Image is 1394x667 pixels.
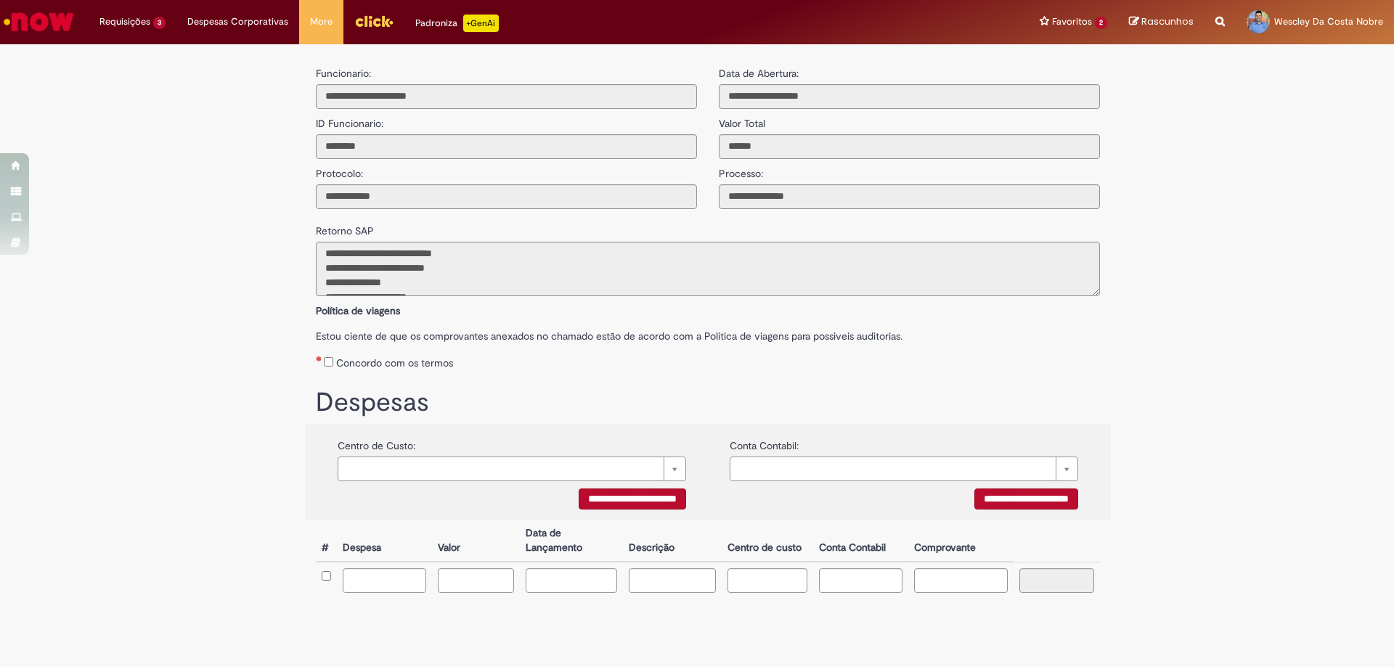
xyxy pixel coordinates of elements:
[463,15,499,32] p: +GenAi
[520,520,623,562] th: Data de Lançamento
[99,15,150,29] span: Requisições
[1141,15,1194,28] span: Rascunhos
[187,15,288,29] span: Despesas Corporativas
[316,322,1100,343] label: Estou ciente de que os comprovantes anexados no chamado estão de acordo com a Politica de viagens...
[719,159,763,181] label: Processo:
[1052,15,1092,29] span: Favoritos
[719,66,799,81] label: Data de Abertura:
[730,431,799,453] label: Conta Contabil:
[153,17,166,29] span: 3
[316,159,363,181] label: Protocolo:
[623,520,722,562] th: Descrição
[316,304,400,317] b: Política de viagens
[316,388,1100,417] h1: Despesas
[316,66,371,81] label: Funcionario:
[1274,15,1383,28] span: Wescley Da Costa Nobre
[316,216,374,238] label: Retorno SAP
[722,520,814,562] th: Centro de custo
[354,10,394,32] img: click_logo_yellow_360x200.png
[1,7,76,36] img: ServiceNow
[432,520,520,562] th: Valor
[310,15,333,29] span: More
[316,520,337,562] th: #
[338,457,686,481] a: Limpar campo {0}
[1129,15,1194,29] a: Rascunhos
[1095,17,1107,29] span: 2
[337,520,432,562] th: Despesa
[316,109,383,131] label: ID Funcionario:
[813,520,908,562] th: Conta Contabil
[719,109,765,131] label: Valor Total
[338,431,415,453] label: Centro de Custo:
[908,520,1014,562] th: Comprovante
[336,356,453,370] label: Concordo com os termos
[730,457,1078,481] a: Limpar campo {0}
[415,15,499,32] div: Padroniza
